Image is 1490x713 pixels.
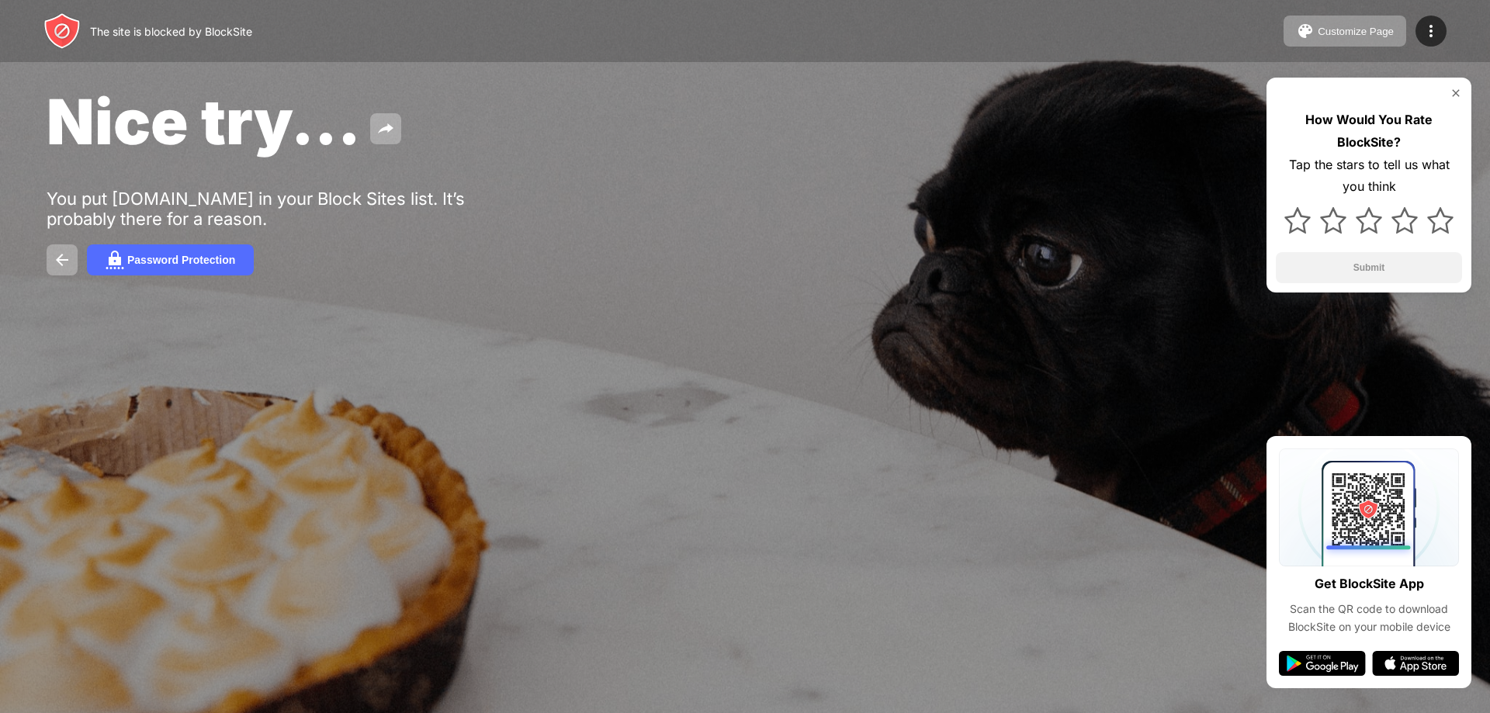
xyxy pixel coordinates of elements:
[1422,22,1440,40] img: menu-icon.svg
[376,119,395,138] img: share.svg
[106,251,124,269] img: password.svg
[1356,207,1382,234] img: star.svg
[43,12,81,50] img: header-logo.svg
[1427,207,1454,234] img: star.svg
[1315,573,1424,595] div: Get BlockSite App
[1279,448,1459,566] img: qrcode.svg
[47,517,414,695] iframe: Banner
[1320,207,1346,234] img: star.svg
[1372,651,1459,676] img: app-store.svg
[1284,16,1406,47] button: Customize Page
[1279,651,1366,676] img: google-play.svg
[1279,601,1459,635] div: Scan the QR code to download BlockSite on your mobile device
[47,189,526,229] div: You put [DOMAIN_NAME] in your Block Sites list. It’s probably there for a reason.
[47,84,361,159] span: Nice try...
[1276,252,1462,283] button: Submit
[1276,154,1462,199] div: Tap the stars to tell us what you think
[90,25,252,38] div: The site is blocked by BlockSite
[1276,109,1462,154] div: How Would You Rate BlockSite?
[1284,207,1311,234] img: star.svg
[1450,87,1462,99] img: rate-us-close.svg
[1318,26,1394,37] div: Customize Page
[1391,207,1418,234] img: star.svg
[1296,22,1315,40] img: pallet.svg
[127,254,235,266] div: Password Protection
[53,251,71,269] img: back.svg
[87,244,254,275] button: Password Protection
